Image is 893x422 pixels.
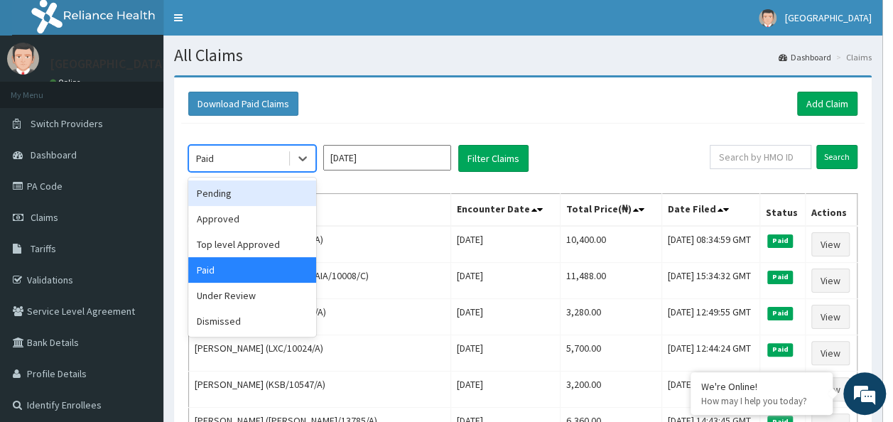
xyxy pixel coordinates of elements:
td: [DATE] 15:34:32 GMT [662,263,760,299]
a: View [811,232,850,256]
span: [GEOGRAPHIC_DATA] [785,11,872,24]
span: Paid [767,234,793,247]
button: Download Paid Claims [188,92,298,116]
td: 3,200.00 [560,372,661,408]
p: How may I help you today? [701,395,822,407]
td: [DATE] [450,226,560,263]
td: [DATE] 08:34:59 GMT [662,226,760,263]
td: [DATE] 12:49:55 GMT [662,299,760,335]
td: 11,488.00 [560,263,661,299]
div: Top level Approved [188,232,316,257]
span: Tariffs [31,242,56,255]
button: Filter Claims [458,145,529,172]
th: Total Price(₦) [560,194,661,227]
a: Online [50,77,84,87]
a: View [811,341,850,365]
td: [DATE] [450,299,560,335]
input: Search [816,145,857,169]
td: [DATE] 14:50:31 GMT [662,372,760,408]
span: Paid [767,271,793,283]
div: Paid [188,257,316,283]
div: Under Review [188,283,316,308]
span: Paid [767,343,793,356]
input: Search by HMO ID [710,145,811,169]
div: Minimize live chat window [233,7,267,41]
input: Select Month and Year [323,145,451,171]
th: Date Filed [662,194,760,227]
span: Paid [767,307,793,320]
span: We're online! [82,123,196,266]
a: View [811,305,850,329]
img: d_794563401_company_1708531726252_794563401 [26,71,58,107]
td: 10,400.00 [560,226,661,263]
span: Switch Providers [31,117,103,130]
h1: All Claims [174,46,872,65]
div: Pending [188,180,316,206]
th: Actions [805,194,857,227]
td: [PERSON_NAME] (KSB/10547/A) [189,372,451,408]
div: We're Online! [701,380,822,393]
a: Add Claim [797,92,857,116]
li: Claims [833,51,872,63]
img: User Image [759,9,776,27]
td: Goodness [PERSON_NAME] (AIA/10008/C) [189,263,451,299]
td: 5,700.00 [560,335,661,372]
th: Name [189,194,451,227]
textarea: Type your message and hit 'Enter' [7,276,271,325]
div: Dismissed [188,308,316,334]
span: Claims [31,211,58,224]
td: [PERSON_NAME] (LXC/10024/A) [189,226,451,263]
td: [DATE] [450,335,560,372]
a: Dashboard [779,51,831,63]
td: [DATE] [450,263,560,299]
th: Status [760,194,806,227]
span: Dashboard [31,148,77,161]
td: [PERSON_NAME] (LXC/10024/A) [189,335,451,372]
img: User Image [7,43,39,75]
td: [DATE] 12:44:24 GMT [662,335,760,372]
div: Paid [196,151,214,166]
td: [PERSON_NAME] (SAG/10002/A) [189,299,451,335]
a: View [811,269,850,293]
td: [DATE] [450,372,560,408]
td: 3,280.00 [560,299,661,335]
th: Encounter Date [450,194,560,227]
div: Approved [188,206,316,232]
p: [GEOGRAPHIC_DATA] [50,58,167,70]
div: Chat with us now [74,80,239,98]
